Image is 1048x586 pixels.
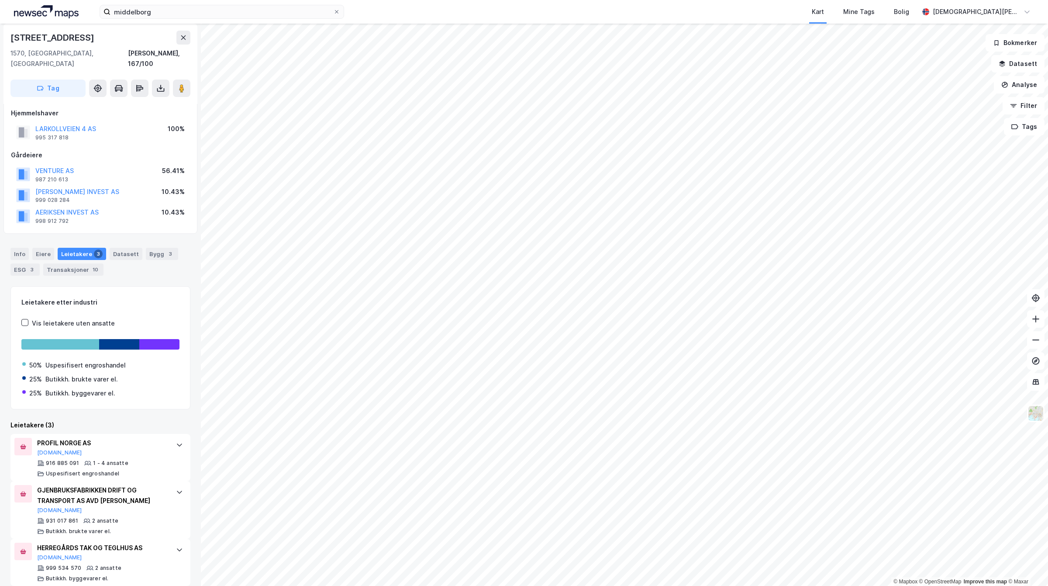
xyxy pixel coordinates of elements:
[893,579,917,585] a: Mapbox
[10,264,40,276] div: ESG
[46,460,79,467] div: 916 885 091
[146,248,178,260] div: Bygg
[919,579,962,585] a: OpenStreetMap
[128,48,190,69] div: [PERSON_NAME], 167/100
[10,31,96,45] div: [STREET_ADDRESS]
[14,5,79,18] img: logo.a4113a55bc3d86da70a041830d287a7e.svg
[35,176,68,183] div: 987 210 613
[29,388,42,399] div: 25%
[29,360,42,371] div: 50%
[1003,97,1045,114] button: Filter
[10,48,128,69] div: 1570, [GEOGRAPHIC_DATA], [GEOGRAPHIC_DATA]
[45,360,126,371] div: Uspesifisert engroshandel
[964,579,1007,585] a: Improve this map
[29,374,42,385] div: 25%
[92,517,118,524] div: 2 ansatte
[11,108,190,118] div: Hjemmelshaver
[10,80,86,97] button: Tag
[32,248,54,260] div: Eiere
[95,565,121,572] div: 2 ansatte
[46,517,78,524] div: 931 017 861
[110,5,333,18] input: Søk på adresse, matrikkel, gårdeiere, leietakere eller personer
[46,565,81,572] div: 999 534 570
[994,76,1045,94] button: Analyse
[162,166,185,176] div: 56.41%
[812,7,824,17] div: Kart
[94,250,103,258] div: 3
[1004,544,1048,586] iframe: Chat Widget
[28,265,36,274] div: 3
[46,470,119,477] div: Uspesifisert engroshandel
[10,420,190,430] div: Leietakere (3)
[58,248,106,260] div: Leietakere
[45,388,115,399] div: Butikkh. byggevarer el.
[110,248,142,260] div: Datasett
[894,7,909,17] div: Bolig
[45,374,118,385] div: Butikkh. brukte varer el.
[162,207,185,218] div: 10.43%
[91,265,100,274] div: 10
[986,34,1045,52] button: Bokmerker
[168,124,185,134] div: 100%
[93,460,128,467] div: 1 - 4 ansatte
[37,543,167,553] div: HERREGÅRDS TAK OG TEGLHUS AS
[46,575,109,582] div: Butikkh. byggevarer el.
[11,150,190,160] div: Gårdeiere
[35,134,69,141] div: 995 317 818
[1004,118,1045,135] button: Tags
[37,449,82,456] button: [DOMAIN_NAME]
[991,55,1045,73] button: Datasett
[35,197,70,204] div: 999 028 284
[843,7,875,17] div: Mine Tags
[37,485,167,506] div: GJENBRUKSFABRIKKEN DRIFT OG TRANSPORT AS AVD [PERSON_NAME]
[46,528,111,535] div: Butikkh. brukte varer el.
[43,264,103,276] div: Transaksjoner
[32,318,115,329] div: Vis leietakere uten ansatte
[37,554,82,561] button: [DOMAIN_NAME]
[1027,405,1044,422] img: Z
[10,248,29,260] div: Info
[21,297,179,308] div: Leietakere etter industri
[162,187,185,197] div: 10.43%
[933,7,1020,17] div: [DEMOGRAPHIC_DATA][PERSON_NAME]
[37,507,82,514] button: [DOMAIN_NAME]
[37,438,167,448] div: PROFIL NORGE AS
[166,250,175,258] div: 3
[35,218,69,225] div: 998 912 792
